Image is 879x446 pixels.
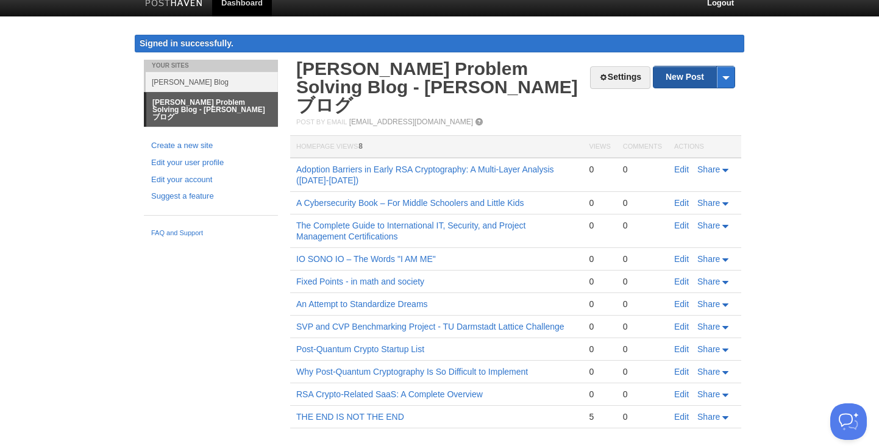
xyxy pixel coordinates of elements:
a: [PERSON_NAME] Problem Solving Blog - [PERSON_NAME]ブログ [296,58,578,115]
a: Edit [674,344,689,354]
a: [PERSON_NAME] Blog [146,72,278,92]
th: Actions [668,136,741,158]
div: 0 [589,321,610,332]
th: Views [583,136,616,158]
a: Post-Quantum Crypto Startup List [296,344,424,354]
div: 0 [623,321,662,332]
a: THE END IS NOT THE END [296,412,404,422]
div: 0 [623,220,662,231]
th: Homepage Views [290,136,583,158]
a: Edit [674,198,689,208]
div: 0 [589,164,610,175]
span: Share [697,344,720,354]
a: Create a new site [151,140,271,152]
div: Signed in successfully. [135,35,744,52]
div: 0 [589,299,610,310]
span: Share [697,254,720,264]
div: 0 [589,389,610,400]
div: 0 [623,253,662,264]
a: Edit [674,221,689,230]
div: 0 [623,411,662,422]
a: Edit [674,254,689,264]
div: 0 [623,197,662,208]
div: 0 [623,344,662,355]
span: Post by Email [296,118,347,126]
div: 0 [589,253,610,264]
span: Share [697,412,720,422]
span: Share [697,322,720,331]
div: 0 [623,299,662,310]
div: 0 [589,197,610,208]
a: Why Post-Quantum Cryptography Is So Difficult to Implement [296,367,528,377]
div: 0 [589,366,610,377]
a: A Cybersecurity Book – For Middle Schoolers and Little Kids [296,198,524,208]
a: Edit [674,367,689,377]
div: 0 [623,164,662,175]
div: 0 [623,389,662,400]
a: Settings [590,66,650,89]
div: 0 [589,220,610,231]
iframe: Help Scout Beacon - Open [830,403,867,440]
a: An Attempt to Standardize Dreams [296,299,428,309]
span: Share [697,277,720,286]
a: [PERSON_NAME] Problem Solving Blog - [PERSON_NAME]ブログ [146,93,278,127]
span: Share [697,221,720,230]
span: Share [697,299,720,309]
div: 0 [589,276,610,287]
a: Adoption Barriers in Early RSA Cryptography: A Multi-Layer Analysis ([DATE]-[DATE]) [296,165,554,185]
li: Your Sites [144,60,278,72]
span: 8 [358,142,363,150]
a: SVP and CVP Benchmarking Project - TU Darmstadt Lattice Challenge [296,322,564,331]
a: Edit [674,322,689,331]
span: Share [697,367,720,377]
th: Comments [617,136,668,158]
a: Edit your account [151,174,271,186]
a: Edit your user profile [151,157,271,169]
a: Edit [674,165,689,174]
a: [EMAIL_ADDRESS][DOMAIN_NAME] [349,118,473,126]
div: 0 [623,366,662,377]
div: 5 [589,411,610,422]
a: The Complete Guide to International IT, Security, and Project Management Certifications [296,221,525,241]
a: RSA Crypto-Related SaaS: A Complete Overview [296,389,483,399]
a: Fixed Points - in math and society [296,277,424,286]
div: 0 [623,276,662,287]
span: Share [697,165,720,174]
a: Edit [674,389,689,399]
a: Edit [674,299,689,309]
a: FAQ and Support [151,228,271,239]
a: IO SONO IO – The Words "I AM ME" [296,254,436,264]
span: Share [697,198,720,208]
a: Suggest a feature [151,190,271,203]
a: Edit [674,412,689,422]
span: Share [697,389,720,399]
a: New Post [653,66,735,88]
a: Edit [674,277,689,286]
div: 0 [589,344,610,355]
